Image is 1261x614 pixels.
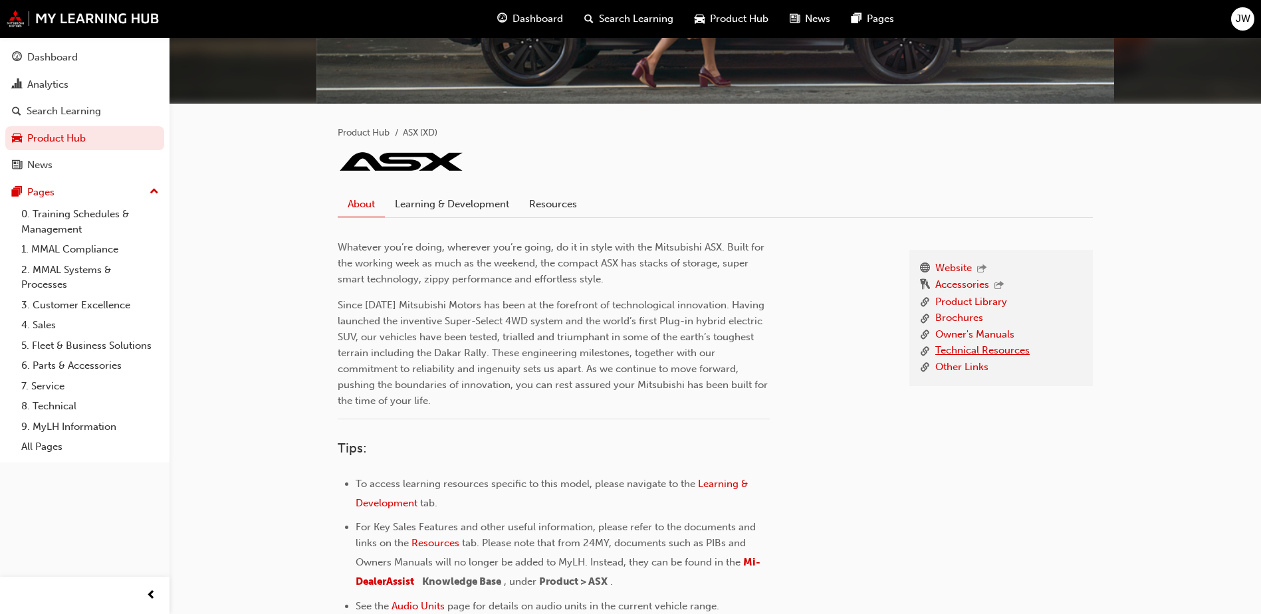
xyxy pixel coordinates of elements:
span: Whatever you’re doing, wherever you’re going, do it in style with the Mitsubishi ASX. Built for t... [338,241,767,285]
a: search-iconSearch Learning [574,5,684,33]
span: Search Learning [599,11,673,27]
span: outbound-icon [977,264,986,275]
span: news-icon [12,159,22,171]
span: JW [1236,11,1250,27]
span: pages-icon [12,187,22,199]
a: Accessories [935,277,989,294]
button: Pages [5,180,164,205]
div: Dashboard [27,50,78,65]
span: . [610,575,613,587]
a: All Pages [16,437,164,457]
span: For Key Sales Features and other useful information, please refer to the documents and links on the [356,521,758,549]
span: link-icon [920,294,930,311]
span: tab. [420,497,437,509]
a: 0. Training Schedules & Management [16,204,164,239]
a: Other Links [935,359,988,376]
span: Product Hub [710,11,768,27]
a: 6. Parts & Accessories [16,356,164,376]
span: link-icon [920,310,930,327]
a: 2. MMAL Systems & Processes [16,260,164,295]
span: search-icon [12,106,21,118]
span: To access learning resources specific to this model, please navigate to the [356,478,695,490]
a: Product Library [935,294,1007,311]
a: pages-iconPages [841,5,905,33]
button: JW [1231,7,1254,31]
a: 3. Customer Excellence [16,295,164,316]
span: Dashboard [513,11,563,27]
a: About [338,191,385,217]
span: , under [504,575,536,587]
div: Analytics [27,77,68,92]
a: 8. Technical [16,396,164,417]
span: www-icon [920,260,930,278]
div: Pages [27,185,55,200]
span: news-icon [790,11,800,27]
span: pages-icon [852,11,861,27]
img: mmal [7,10,160,27]
a: Resources [519,191,587,217]
a: Audio Units [392,600,445,612]
a: 9. MyLH Information [16,417,164,437]
span: Knowledge Base [422,575,501,587]
span: car-icon [12,133,22,145]
a: Dashboard [5,45,164,70]
span: Tips: [338,441,367,456]
a: Website [935,260,972,278]
span: link-icon [920,327,930,344]
div: News [27,157,53,173]
a: Product Hub [338,127,390,138]
a: News [5,153,164,177]
a: news-iconNews [779,5,841,33]
a: 7. Service [16,376,164,397]
button: DashboardAnalyticsSearch LearningProduct HubNews [5,43,164,180]
span: See the [356,600,389,612]
span: search-icon [584,11,594,27]
span: link-icon [920,359,930,376]
a: Search Learning [5,99,164,124]
span: car-icon [695,11,705,27]
span: prev-icon [146,587,156,604]
span: News [805,11,830,27]
span: keys-icon [920,277,930,294]
a: Product Hub [5,126,164,151]
a: Technical Resources [935,343,1030,359]
span: tab. Please note that from 24MY, documents such as PIBs and Owners Manuals will no longer be adde... [356,537,748,568]
span: chart-icon [12,79,22,91]
a: guage-iconDashboard [487,5,574,33]
span: guage-icon [497,11,507,27]
a: Owner's Manuals [935,327,1014,344]
a: Learning & Development [385,191,519,217]
div: Search Learning [27,104,101,119]
span: link-icon [920,343,930,359]
a: Resources [411,537,459,549]
span: guage-icon [12,52,22,64]
a: 5. Fleet & Business Solutions [16,336,164,356]
span: Product > ASX [539,575,608,587]
img: asx.png [338,152,465,171]
a: 1. MMAL Compliance [16,239,164,260]
span: up-icon [150,183,159,201]
a: 4. Sales [16,315,164,336]
a: Analytics [5,72,164,97]
a: Brochures [935,310,983,327]
span: Since [DATE] Mitsubishi Motors has been at the forefront of technological innovation. Having laun... [338,299,770,407]
span: outbound-icon [994,280,1004,292]
li: ASX (XD) [403,126,437,141]
a: car-iconProduct Hub [684,5,779,33]
a: Learning & Development [356,478,750,509]
span: page for details on audio units in the current vehicle range. [447,600,719,612]
span: Pages [867,11,894,27]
